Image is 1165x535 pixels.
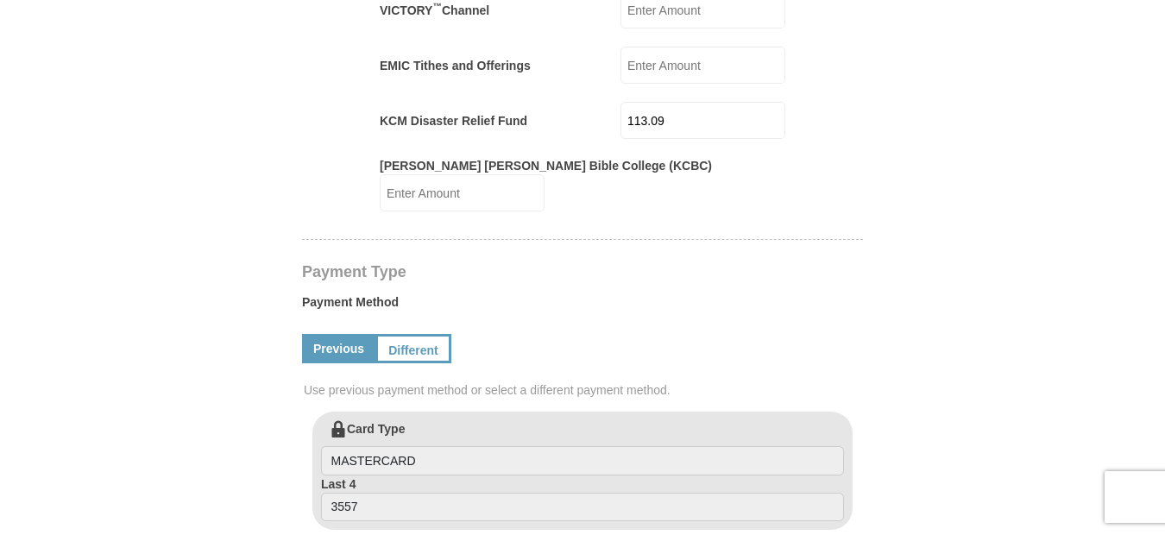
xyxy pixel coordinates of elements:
[375,334,451,363] a: Different
[321,446,844,475] input: Card Type
[302,293,863,319] label: Payment Method
[432,1,442,11] sup: ™
[302,265,863,279] h4: Payment Type
[380,112,527,129] label: KCM Disaster Relief Fund
[620,47,785,84] input: Enter Amount
[380,2,489,19] label: VICTORY Channel
[304,381,865,399] span: Use previous payment method or select a different payment method.
[380,174,545,211] input: Enter Amount
[302,334,375,363] a: Previous
[380,157,712,174] label: [PERSON_NAME] [PERSON_NAME] Bible College (KCBC)
[321,475,844,522] label: Last 4
[620,102,785,139] input: Enter Amount
[321,493,844,522] input: Last 4
[321,420,844,475] label: Card Type
[380,57,531,74] label: EMIC Tithes and Offerings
